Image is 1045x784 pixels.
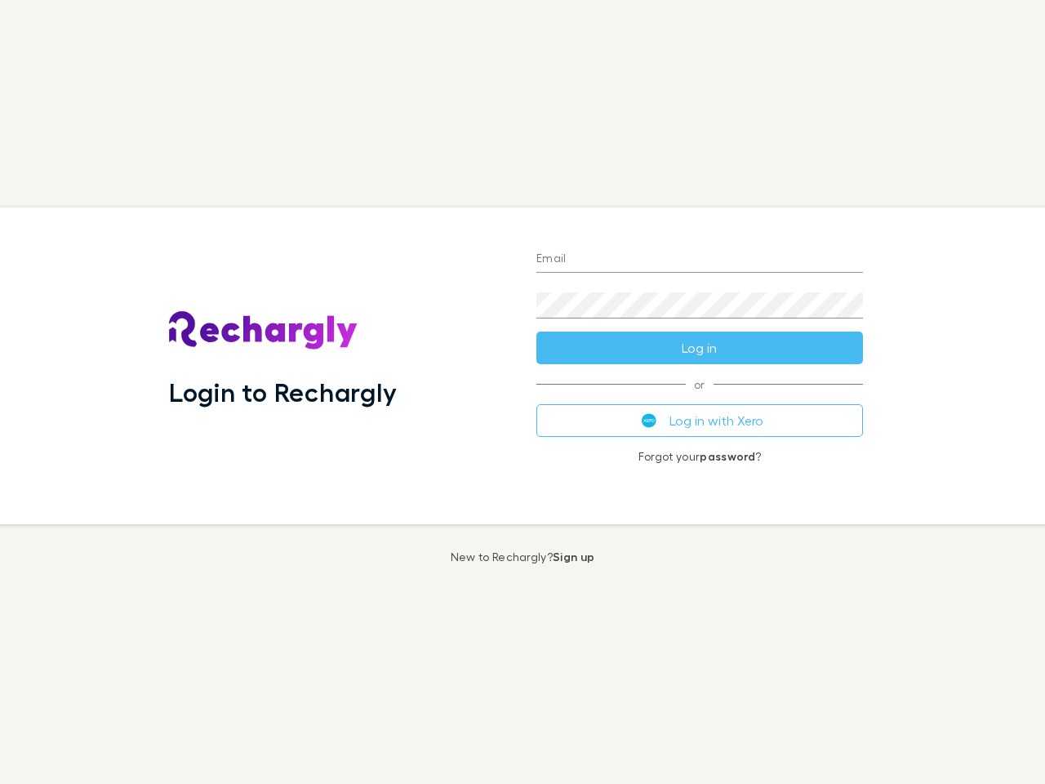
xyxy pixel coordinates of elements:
button: Log in with Xero [536,404,863,437]
p: New to Rechargly? [451,550,595,563]
span: or [536,384,863,385]
img: Xero's logo [642,413,656,428]
p: Forgot your ? [536,450,863,463]
a: password [700,449,755,463]
img: Rechargly's Logo [169,311,358,350]
button: Log in [536,332,863,364]
h1: Login to Rechargly [169,376,397,408]
a: Sign up [553,550,594,563]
